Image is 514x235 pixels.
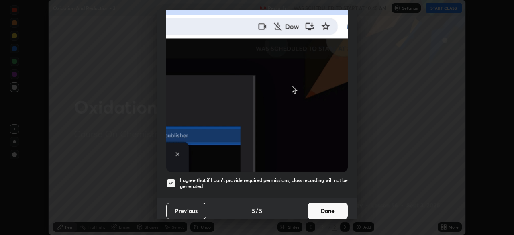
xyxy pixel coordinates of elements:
[166,203,206,219] button: Previous
[256,206,258,215] h4: /
[180,177,348,190] h5: I agree that if I don't provide required permissions, class recording will not be generated
[252,206,255,215] h4: 5
[259,206,262,215] h4: 5
[308,203,348,219] button: Done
